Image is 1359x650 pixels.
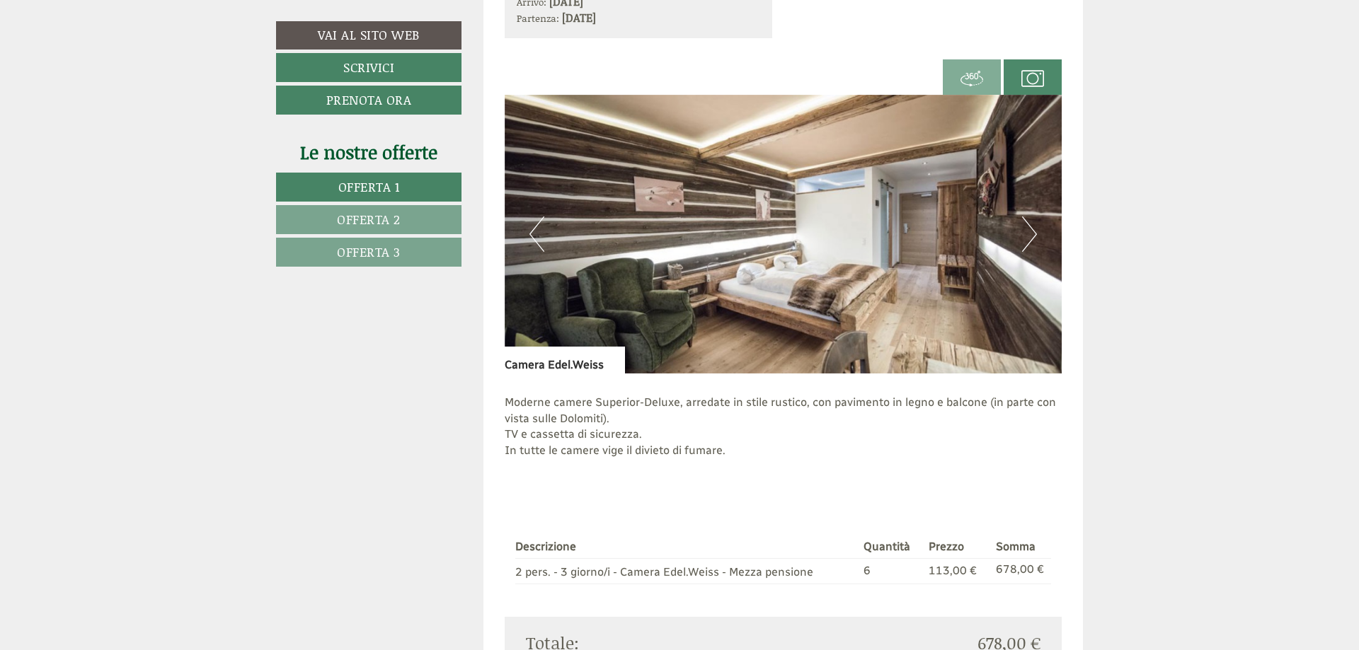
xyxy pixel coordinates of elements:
[337,243,401,261] span: Offerta 3
[1022,216,1037,252] button: Next
[990,558,1051,584] td: 678,00 €
[505,395,1062,475] p: Moderne camere Superior-Deluxe, arredate in stile rustico, con pavimento in legno e balcone (in p...
[858,536,924,558] th: Quantità
[276,21,461,50] a: Vai al sito web
[276,53,461,82] a: Scrivici
[990,536,1051,558] th: Somma
[961,67,983,90] img: 360-grad.svg
[529,216,544,252] button: Previous
[1021,67,1044,90] img: camera.svg
[858,558,924,584] td: 6
[276,86,461,115] a: Prenota ora
[505,95,1062,373] img: image
[562,9,596,25] b: [DATE]
[515,536,858,558] th: Descrizione
[515,558,858,584] td: 2 pers. - 3 giorno/i - Camera Edel.Weiss - Mezza pensione
[337,210,401,228] span: Offerta 2
[338,178,400,196] span: Offerta 1
[923,536,990,558] th: Prezzo
[276,139,461,166] div: Le nostre offerte
[517,11,559,25] small: Partenza:
[929,564,977,577] span: 113,00 €
[505,347,625,373] div: Camera Edel.Weiss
